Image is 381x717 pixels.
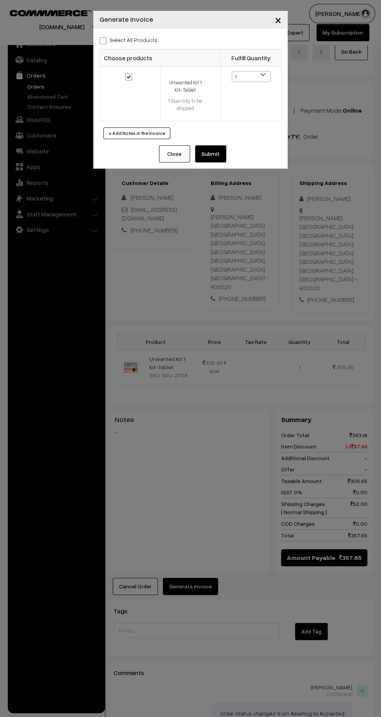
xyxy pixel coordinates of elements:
[165,79,206,94] div: Unwanted Kit 1 Kit-Tablet
[159,145,190,162] button: Close
[165,97,206,112] div: 1 Quantity to be shipped
[100,49,221,66] th: Choose products
[232,71,271,82] span: 1
[269,8,288,32] button: Close
[232,72,270,82] span: 1
[103,127,170,139] button: + Add Notes in the Invoice
[100,36,157,44] label: Select all Products
[221,49,281,66] th: Fulfill Quantity
[275,12,281,27] span: ×
[100,14,153,24] h4: Generate Invoice
[195,145,226,162] button: Submit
